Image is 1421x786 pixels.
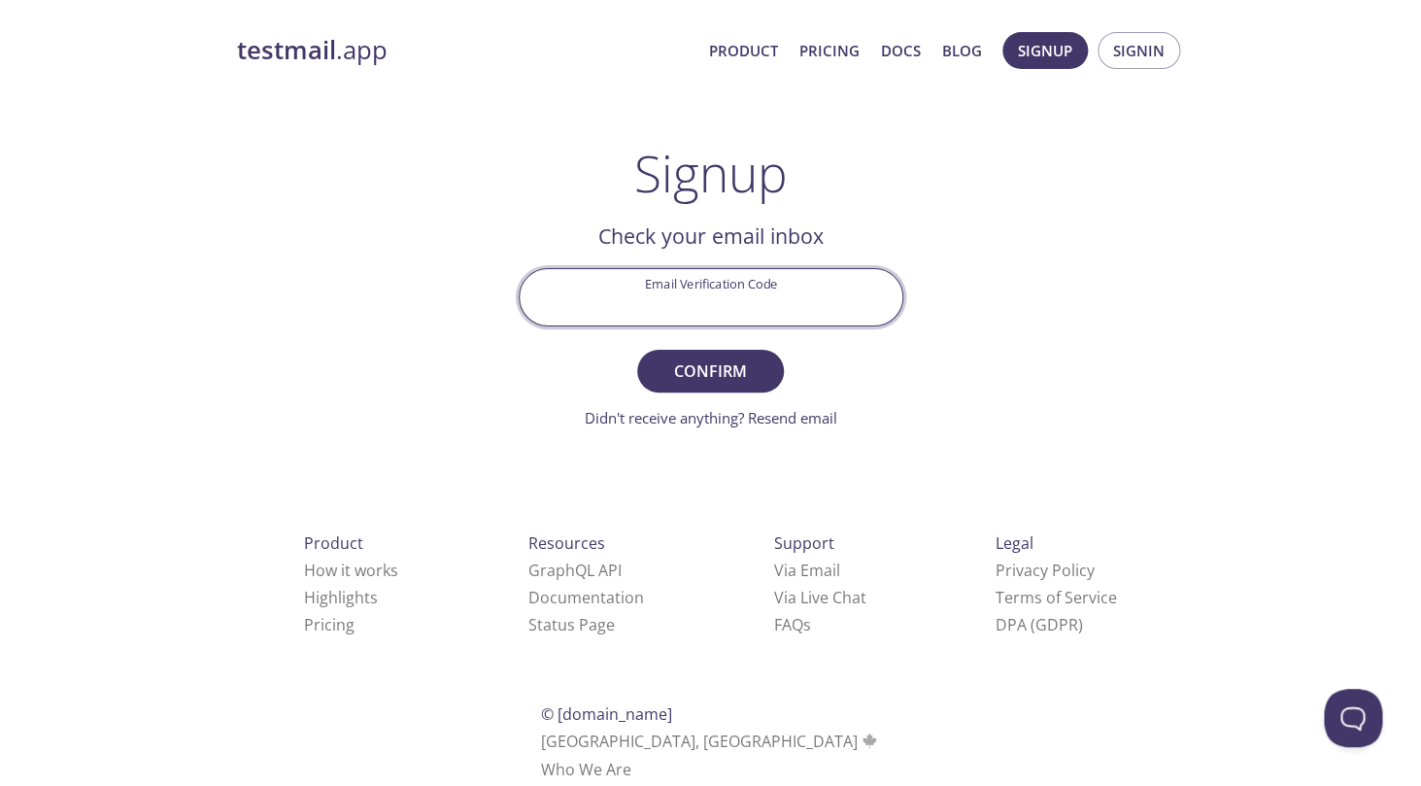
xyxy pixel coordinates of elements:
[709,38,778,63] a: Product
[541,759,631,780] a: Who We Are
[304,532,363,554] span: Product
[1098,32,1180,69] button: Signin
[541,703,672,725] span: © [DOMAIN_NAME]
[659,358,761,385] span: Confirm
[304,560,398,581] a: How it works
[942,38,982,63] a: Blog
[519,220,903,253] h2: Check your email inbox
[528,614,615,635] a: Status Page
[773,560,839,581] a: Via Email
[541,731,880,752] span: [GEOGRAPHIC_DATA], [GEOGRAPHIC_DATA]
[237,33,336,67] strong: testmail
[996,560,1095,581] a: Privacy Policy
[585,408,837,427] a: Didn't receive anything? Resend email
[773,614,810,635] a: FAQ
[1324,689,1382,747] iframe: Help Scout Beacon - Open
[996,614,1083,635] a: DPA (GDPR)
[304,614,355,635] a: Pricing
[802,614,810,635] span: s
[637,350,783,393] button: Confirm
[773,532,833,554] span: Support
[799,38,860,63] a: Pricing
[634,144,788,202] h1: Signup
[237,34,694,67] a: testmail.app
[1113,38,1165,63] span: Signin
[1018,38,1072,63] span: Signup
[773,587,865,608] a: Via Live Chat
[996,587,1117,608] a: Terms of Service
[528,587,644,608] a: Documentation
[304,587,378,608] a: Highlights
[528,560,622,581] a: GraphQL API
[996,532,1033,554] span: Legal
[528,532,605,554] span: Resources
[881,38,921,63] a: Docs
[1002,32,1088,69] button: Signup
